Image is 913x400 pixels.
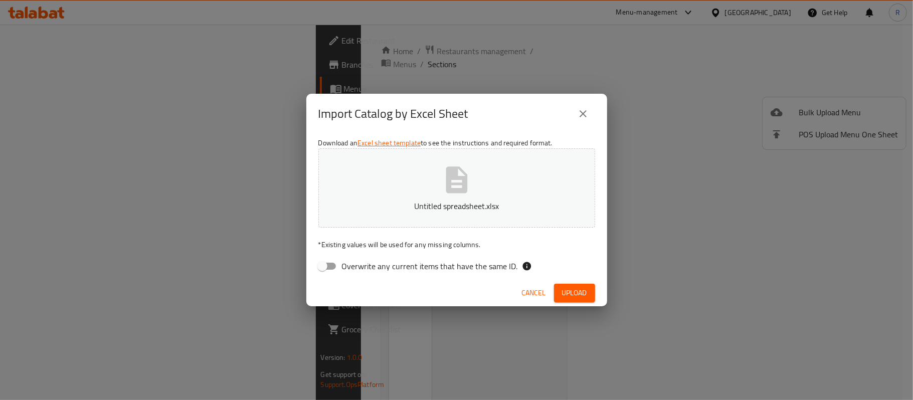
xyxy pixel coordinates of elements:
span: Overwrite any current items that have the same ID. [342,260,518,272]
button: Cancel [518,284,550,302]
div: Download an to see the instructions and required format. [306,134,607,279]
p: Existing values will be used for any missing columns. [318,240,595,250]
a: Excel sheet template [357,136,421,149]
p: Untitled spreadsheet.xlsx [334,200,580,212]
button: close [571,102,595,126]
h2: Import Catalog by Excel Sheet [318,106,468,122]
span: Upload [562,287,587,299]
button: Untitled spreadsheet.xlsx [318,148,595,228]
svg: If the overwrite option isn't selected, then the items that match an existing ID will be ignored ... [522,261,532,271]
span: Cancel [522,287,546,299]
button: Upload [554,284,595,302]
